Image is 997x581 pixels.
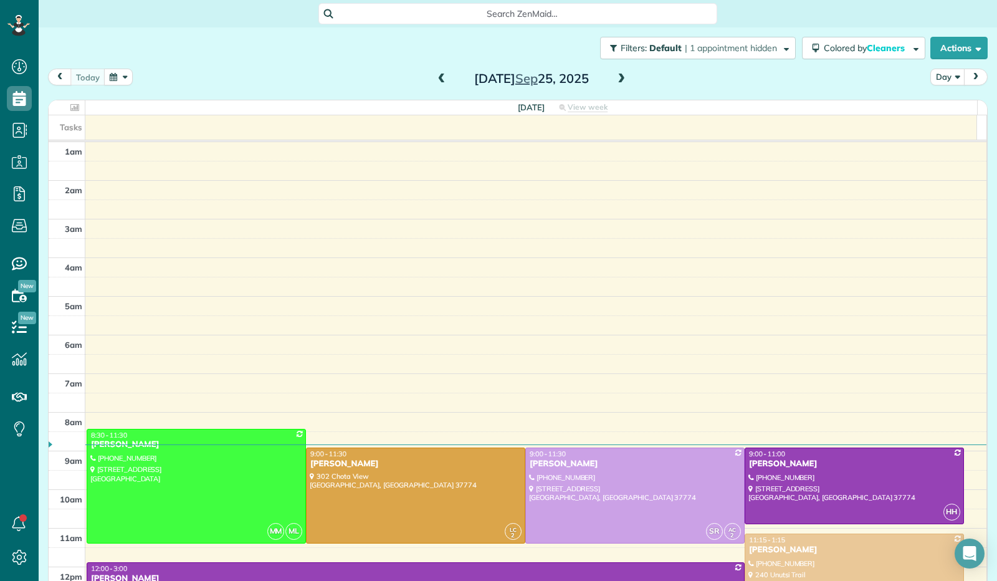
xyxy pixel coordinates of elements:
span: 9am [65,456,82,466]
span: 7am [65,378,82,388]
span: 12:00 - 3:00 [91,564,127,573]
span: 11am [60,533,82,543]
span: Tasks [60,122,82,132]
span: New [18,312,36,324]
span: 2am [65,185,82,195]
small: 2 [505,530,521,542]
span: SR [706,523,723,540]
span: Default [649,42,682,54]
h2: [DATE] 25, 2025 [454,72,609,85]
span: 8:30 - 11:30 [91,431,127,439]
div: [PERSON_NAME] [90,439,302,450]
span: 3am [65,224,82,234]
span: 1am [65,146,82,156]
span: Sep [515,70,538,86]
button: Actions [930,37,988,59]
span: 11:15 - 1:15 [749,535,785,544]
button: Colored byCleaners [802,37,925,59]
span: [DATE] [518,102,545,112]
span: Cleaners [867,42,907,54]
span: 9:00 - 11:30 [530,449,566,458]
span: 8am [65,417,82,427]
div: [PERSON_NAME] [529,459,741,469]
button: Day [930,69,965,85]
span: 5am [65,301,82,311]
span: Colored by [824,42,909,54]
span: View week [568,102,608,112]
span: ML [285,523,302,540]
span: 9:00 - 11:00 [749,449,785,458]
span: HH [943,504,960,521]
span: AC [728,526,736,533]
button: prev [48,69,72,85]
span: 10am [60,494,82,504]
div: [PERSON_NAME] [310,459,522,469]
span: 4am [65,262,82,272]
button: next [964,69,988,85]
small: 2 [725,530,740,542]
span: MM [267,523,284,540]
span: Filters: [621,42,647,54]
div: Open Intercom Messenger [955,539,985,569]
div: [PERSON_NAME] [748,545,960,555]
button: Filters: Default | 1 appointment hidden [600,37,796,59]
span: 6am [65,340,82,350]
span: LC [510,526,517,533]
a: Filters: Default | 1 appointment hidden [594,37,796,59]
span: New [18,280,36,292]
div: [PERSON_NAME] [748,459,960,469]
span: 9:00 - 11:30 [310,449,346,458]
button: today [70,69,105,85]
span: | 1 appointment hidden [685,42,777,54]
